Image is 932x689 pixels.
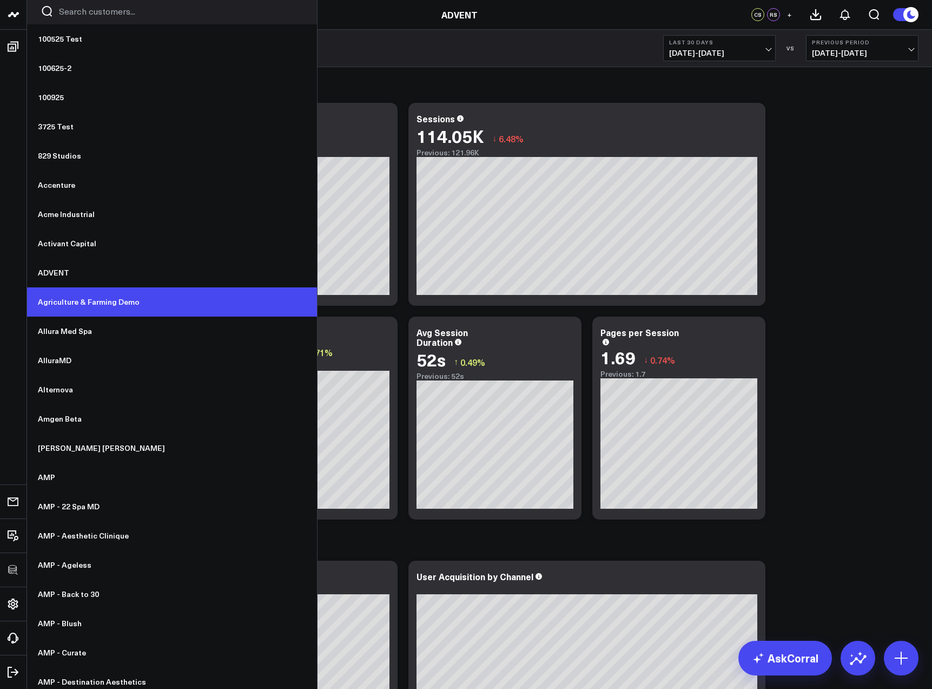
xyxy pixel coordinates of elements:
span: [DATE] - [DATE] [669,49,770,57]
a: Activant Capital [27,229,317,258]
a: AlluraMD [27,346,317,375]
a: AMP - Blush [27,609,317,638]
div: VS [781,45,801,51]
span: [DATE] - [DATE] [812,49,913,57]
a: 100625-2 [27,54,317,83]
a: Amgen Beta [27,404,317,434]
div: Previous: 121.96K [417,148,757,157]
a: Acme Industrial [27,200,317,229]
b: Last 30 Days [669,39,770,45]
div: Previous: 52s [417,372,573,380]
div: Pages per Session [600,326,679,338]
button: Last 30 Days[DATE]-[DATE] [663,35,776,61]
span: + [787,11,792,18]
a: Alternova [27,375,317,404]
a: 3725 Test [27,112,317,141]
div: 52s [417,350,446,369]
span: ↑ [454,355,458,369]
span: 0.74% [650,354,675,366]
button: Previous Period[DATE]-[DATE] [806,35,918,61]
a: [PERSON_NAME] [PERSON_NAME] [27,434,317,463]
input: Search customers input [59,5,303,17]
div: 1.69 [600,347,636,367]
a: Accenture [27,170,317,200]
div: User Acquisition by Channel [417,570,533,582]
span: ↓ [644,353,648,367]
button: Search customers button [41,5,54,18]
span: ↓ [492,132,497,146]
a: ADVENT [441,9,478,21]
span: 6.48% [499,133,524,145]
div: 114.05K [417,126,484,146]
b: Previous Period [812,39,913,45]
div: Avg Session Duration [417,326,468,348]
a: AskCorral [738,641,832,675]
a: 100525 Test [27,24,317,54]
div: CS [751,8,764,21]
a: AMP - Ageless [27,550,317,580]
a: Allura Med Spa [27,317,317,346]
a: AMP - Curate [27,638,317,667]
a: AMP - Aesthetic Clinique [27,521,317,550]
div: RS [767,8,780,21]
a: 100925 [27,83,317,112]
button: + [783,8,796,21]
span: 3.71% [308,346,333,358]
div: Sessions [417,113,455,124]
div: Previous: 1.7 [600,370,757,378]
a: AMP [27,463,317,492]
a: 829 Studios [27,141,317,170]
a: AMP - Back to 30 [27,580,317,609]
a: AMP - 22 Spa MD [27,492,317,521]
a: Agriculture & Farming Demo [27,287,317,317]
a: ADVENT [27,258,317,287]
span: 0.49% [460,356,485,368]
